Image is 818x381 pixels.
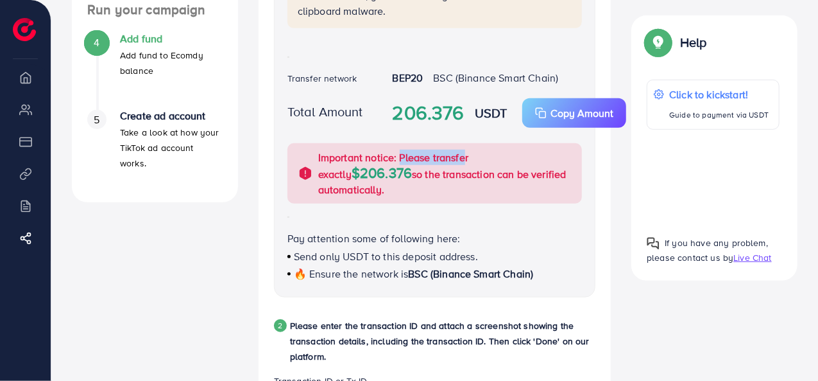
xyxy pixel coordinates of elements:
p: Copy Amount [550,105,613,121]
span: 5 [94,112,99,127]
strong: USDT [475,103,507,122]
img: alert [298,166,313,181]
span: 🔥 Ensure the network is [294,267,409,281]
div: 2 [274,319,287,332]
span: If you have any problem, please contact us by [647,236,768,264]
img: logo [13,18,36,41]
h4: Add fund [120,33,223,45]
p: Pay attention some of following here: [287,231,583,246]
strong: 206.376 [393,99,464,127]
p: Please enter the transaction ID and attach a screenshot showing the transaction details, includin... [290,318,596,364]
label: Transfer network [287,72,357,85]
li: Add fund [72,33,238,110]
p: Send only USDT to this deposit address. [287,249,583,264]
iframe: Chat [763,323,808,371]
p: Important notice: Please transfer exactly so the transaction can be verified automatically. [318,150,575,197]
p: Add fund to Ecomdy balance [120,48,223,78]
span: Live Chat [733,251,771,264]
span: BSC (Binance Smart Chain) [408,267,533,281]
p: Click to kickstart! [669,87,769,102]
span: 4 [94,35,99,50]
img: Popup guide [647,31,670,54]
strong: BEP20 [393,71,423,85]
span: $206.376 [352,163,412,182]
p: Take a look at how your TikTok ad account works. [120,125,223,171]
p: Help [680,35,707,50]
h4: Create ad account [120,110,223,122]
button: Copy Amount [522,98,626,128]
span: BSC (Binance Smart Chain) [433,71,558,85]
h4: Run your campaign [72,2,238,18]
img: Popup guide [647,237,660,250]
p: Guide to payment via USDT [669,107,769,123]
li: Create ad account [72,110,238,187]
label: Total Amount [287,102,363,121]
